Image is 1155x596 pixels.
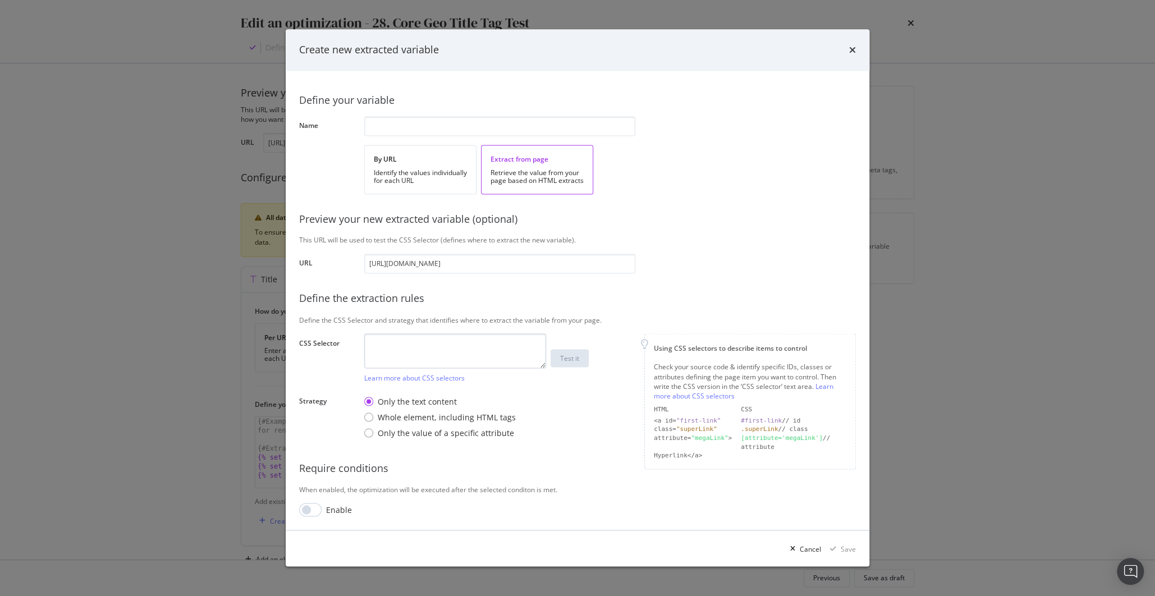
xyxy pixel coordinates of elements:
div: "first-link" [676,416,721,424]
div: attribute= > [654,433,732,451]
div: This URL will be used to test the CSS Selector (defines where to extract the new variable). [299,236,856,245]
div: "superLink" [676,425,717,433]
label: Strategy [299,396,355,441]
a: Learn more about CSS selectors [364,373,465,383]
div: Create new extracted variable [299,43,439,57]
div: // attribute [741,433,846,451]
div: Retrieve the value from your page based on HTML extracts [491,169,584,185]
div: Hyperlink</a> [654,451,732,460]
div: .superLink [741,425,778,433]
div: Only the value of a specific attribute [364,428,516,439]
button: Save [826,540,856,558]
div: When enabled, the optimization will be executed after the selected conditon is met. [299,484,856,494]
div: Define your variable [299,93,856,108]
div: Using CSS selectors to describe items to control [654,343,846,353]
div: Cancel [800,544,821,553]
div: Only the text content [378,396,457,407]
label: Name [299,121,355,134]
a: Learn more about CSS selectors [654,381,833,400]
div: Whole element, including HTML tags [378,412,516,423]
div: #first-link [741,416,782,424]
div: Extract from page [491,155,584,164]
div: Preview your new extracted variable (optional) [299,212,856,227]
div: // id [741,416,846,425]
input: https://www.example.com [364,254,635,274]
div: Save [841,544,856,553]
label: CSS Selector [299,338,355,380]
div: Identify the values individually for each URL [374,169,467,185]
div: <a id= [654,416,732,425]
div: Only the text content [364,396,516,407]
div: // class [741,425,846,434]
div: Enable [326,505,352,516]
div: By URL [374,155,467,164]
label: URL [299,259,355,271]
button: Cancel [786,540,821,558]
div: Define the extraction rules [299,292,856,306]
div: Open Intercom Messenger [1117,558,1144,585]
div: HTML [654,405,732,414]
div: Check your source code & identify specific IDs, classes or attributes defining the page item you ... [654,362,846,401]
div: Only the value of a specific attribute [378,428,514,439]
div: modal [286,29,869,566]
div: class= [654,425,732,434]
div: Whole element, including HTML tags [364,412,516,423]
div: [attribute='megaLink'] [741,434,823,441]
button: Test it [551,349,589,367]
div: times [849,43,856,57]
div: Test it [560,354,579,363]
div: CSS [741,405,846,414]
div: "megaLink" [691,434,728,441]
div: Define the CSS Selector and strategy that identifies where to extract the variable from your page. [299,315,856,324]
div: Require conditions [299,461,856,476]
